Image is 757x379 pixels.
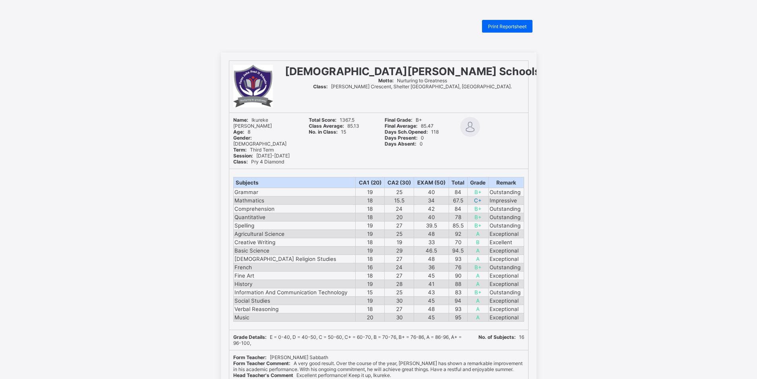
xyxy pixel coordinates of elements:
[449,263,467,271] td: 76
[233,360,290,366] b: Form Teacher Comment:
[414,238,449,246] td: 33
[233,334,462,346] span: E = 0-40, D = 40-50, C = 50-60, C+ = 60-70, B = 70-76, B+ = 76-86, A = 86-96, A+ = 96-100,
[384,296,414,305] td: 30
[313,84,512,89] span: [PERSON_NAME] Crescent, Shelter [GEOGRAPHIC_DATA], [GEOGRAPHIC_DATA].
[489,255,524,263] td: Exceptional
[233,354,267,360] b: Form Teacher:
[414,221,449,229] td: 39.5
[233,117,272,129] span: Ikureke [PERSON_NAME]
[467,313,488,321] td: A
[467,305,488,313] td: A
[449,271,467,280] td: 90
[384,204,414,213] td: 24
[384,288,414,296] td: 25
[233,159,284,165] span: Pry 4 Diamond
[233,280,356,288] td: History
[233,129,244,135] b: Age:
[233,153,253,159] b: Session:
[414,246,449,255] td: 46.5
[309,129,346,135] span: 15
[385,123,434,129] span: 85.47
[385,141,423,147] span: 0
[449,204,467,213] td: 84
[384,213,414,221] td: 20
[356,313,384,321] td: 20
[356,280,384,288] td: 19
[489,288,524,296] td: Outstanding
[233,296,356,305] td: Social Studies
[385,135,418,141] b: Days Present:
[384,238,414,246] td: 19
[313,84,328,89] b: Class:
[233,313,356,321] td: Music
[385,117,422,123] span: B+
[449,188,467,196] td: 84
[233,188,356,196] td: Grammar
[384,229,414,238] td: 25
[467,246,488,255] td: A
[489,177,524,188] th: Remark
[356,188,384,196] td: 19
[233,153,290,159] span: [DATE]-[DATE]
[384,221,414,229] td: 27
[233,305,356,313] td: Verbal Reasoning
[449,246,467,255] td: 94.5
[233,177,356,188] th: Subjects
[356,255,384,263] td: 18
[489,296,524,305] td: Exceptional
[489,229,524,238] td: Exceptional
[233,147,247,153] b: Term:
[414,213,449,221] td: 40
[309,129,338,135] b: No. in Class:
[356,238,384,246] td: 18
[449,229,467,238] td: 92
[489,263,524,271] td: Outstanding
[233,263,356,271] td: French
[467,238,488,246] td: B
[233,159,248,165] b: Class:
[449,196,467,204] td: 67.5
[309,117,337,123] b: Total Score:
[414,229,449,238] td: 48
[356,296,384,305] td: 19
[384,246,414,255] td: 29
[309,117,354,123] span: 1367.5
[489,188,524,196] td: Outstanding
[233,238,356,246] td: Creative Writing
[467,271,488,280] td: A
[489,280,524,288] td: Exceptional
[449,177,467,188] th: Total
[449,238,467,246] td: 70
[356,229,384,238] td: 19
[385,135,424,141] span: 0
[385,141,416,147] b: Days Absent:
[356,196,384,204] td: 18
[489,313,524,321] td: Exceptional
[233,372,391,378] span: Excellent performance! Keep it up, Ikureke.
[489,213,524,221] td: Outstanding
[233,213,356,221] td: Quantitative
[384,188,414,196] td: 25
[449,305,467,313] td: 93
[488,23,527,29] span: Print Reportsheet
[233,117,248,123] b: Name:
[233,135,252,141] b: Gender:
[414,280,449,288] td: 41
[449,288,467,296] td: 83
[467,221,488,229] td: B+
[478,334,516,340] b: No. of Subjects:
[309,123,359,129] span: 85.13
[414,204,449,213] td: 42
[385,129,439,135] span: 118
[378,78,394,84] b: Motto:
[467,188,488,196] td: B+
[489,305,524,313] td: Exceptional
[356,213,384,221] td: 18
[384,280,414,288] td: 28
[489,246,524,255] td: Exceptional
[356,221,384,229] td: 19
[414,263,449,271] td: 36
[233,196,356,204] td: Mathmatics
[233,288,356,296] td: Information And Communication Technology
[478,334,524,340] span: 16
